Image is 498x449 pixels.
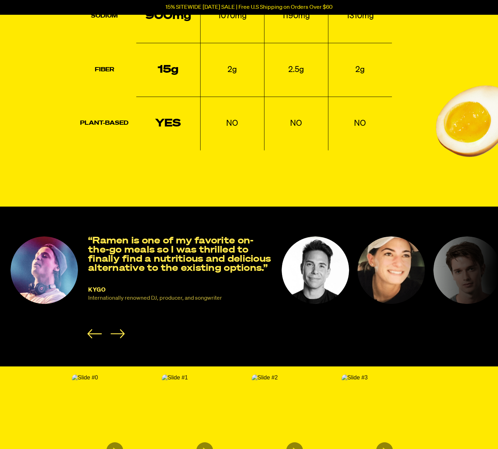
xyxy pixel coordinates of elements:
[264,43,328,97] td: 2.5g
[88,287,106,293] span: KYGO
[87,329,102,338] button: Previous slide
[282,236,349,304] img: Apolo Ohno
[165,4,333,11] p: 15% SITEWIDE [DATE] SALE | Free U.S Shipping on Orders Over $60
[72,97,136,150] th: Plant-based
[136,97,200,150] td: YES
[3,236,495,338] div: immi testimonials
[264,97,328,150] td: NO
[88,295,222,302] small: Internationally renowned DJ, producer, and songwriter
[110,329,125,338] button: Next slide
[11,236,78,304] img: KYGO
[72,43,136,97] th: Fiber
[200,43,264,97] td: 2g
[358,236,425,304] img: Sami Udell
[88,236,273,273] p: “Ramen is one of my favorite on-the-go meals so I was thrilled to finally find a nutritious and d...
[328,43,392,97] td: 2g
[136,43,200,97] td: 15g
[10,236,273,338] li: 3 of 8
[328,97,392,150] td: NO
[200,97,264,150] td: NO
